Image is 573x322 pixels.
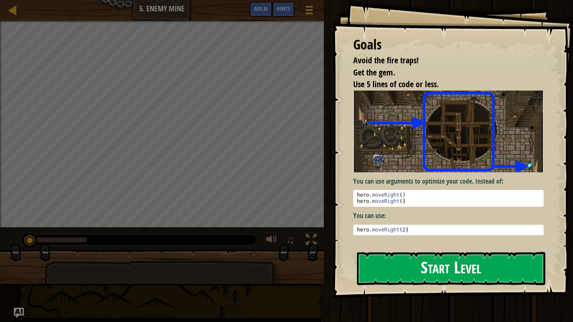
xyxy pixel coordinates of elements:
button: Adjust volume [263,232,280,249]
li: Use 5 lines of code or less. [343,78,542,91]
button: Show game menu [299,2,320,21]
button: Ask AI [14,308,24,318]
img: Enemy mine [353,91,544,172]
button: Ask AI [250,2,272,17]
span: ♫ [286,234,294,246]
span: Use 5 lines of code or less. [353,78,439,90]
span: Avoid the fire traps! [353,55,419,66]
button: Start Level [357,252,545,285]
p: You can use: [353,211,544,221]
button: Toggle fullscreen [303,232,320,249]
span: Ask AI [254,5,268,13]
span: Get the gem. [353,67,395,78]
div: Goals [353,35,544,55]
li: Avoid the fire traps! [343,55,542,67]
span: Hints [276,5,290,13]
li: Get the gem. [343,67,542,79]
button: ♫ [284,232,299,249]
p: You can use arguments to optimize your code. Instead of: [353,177,544,186]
